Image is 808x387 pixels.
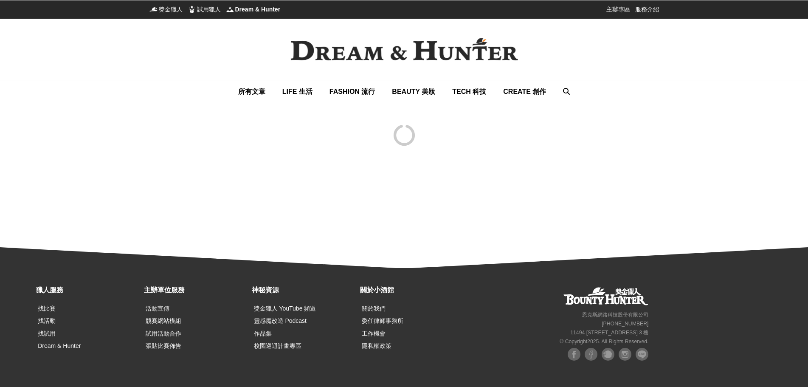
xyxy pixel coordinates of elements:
[329,80,375,103] a: FASHION 流行
[277,24,532,74] img: Dream & Hunter
[602,348,614,361] img: Plurk
[38,305,56,312] a: 找比賽
[146,305,169,312] a: 活動宣傳
[452,80,486,103] a: TECH 科技
[254,305,316,312] a: 獎金獵人 YouTube 頻道
[503,88,546,95] span: CREATE 創作
[606,5,630,14] a: 主辦專區
[636,348,648,361] img: LINE
[362,317,403,324] a: 委任律師事務所
[238,80,265,103] a: 所有文章
[146,317,181,324] a: 競賽網站模組
[38,317,56,324] a: 找活動
[254,342,301,349] a: 校園巡迴計畫專區
[635,5,659,14] a: 服務介紹
[329,88,375,95] span: FASHION 流行
[392,80,435,103] a: BEAUTY 美妝
[238,88,265,95] span: 所有文章
[226,5,281,14] a: Dream & HunterDream & Hunter
[282,80,313,103] a: LIFE 生活
[560,339,648,345] small: © Copyright 2025 . All Rights Reserved.
[360,285,464,295] div: 關於小酒館
[146,330,181,337] a: 試用活動合作
[144,285,248,295] div: 主辦單位服務
[36,285,140,295] div: 獵人服務
[159,5,183,14] span: 獎金獵人
[188,5,221,14] a: 試用獵人試用獵人
[254,317,307,324] a: 靈感魔改造 Podcast
[197,5,221,14] span: 試用獵人
[252,285,355,295] div: 神秘資源
[568,348,580,361] img: Facebook
[362,342,391,349] a: 隱私權政策
[392,88,435,95] span: BEAUTY 美妝
[563,287,648,305] a: 獎金獵人
[254,330,272,337] a: 作品集
[503,80,546,103] a: CREATE 創作
[149,5,158,14] img: 獎金獵人
[38,342,81,349] a: Dream & Hunter
[282,88,313,95] span: LIFE 生活
[362,305,386,312] a: 關於我們
[188,5,196,14] img: 試用獵人
[362,330,386,337] a: 工作機會
[235,5,281,14] span: Dream & Hunter
[452,88,486,95] span: TECH 科技
[38,330,56,337] a: 找試用
[602,321,648,327] small: [PHONE_NUMBER]
[570,330,648,336] small: 11494 [STREET_ADDRESS] 3 樓
[582,312,648,318] small: 恩克斯網路科技股份有限公司
[585,348,597,361] img: Facebook
[146,342,181,349] a: 張貼比賽佈告
[619,348,631,361] img: Instagram
[149,5,183,14] a: 獎金獵人獎金獵人
[226,5,234,14] img: Dream & Hunter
